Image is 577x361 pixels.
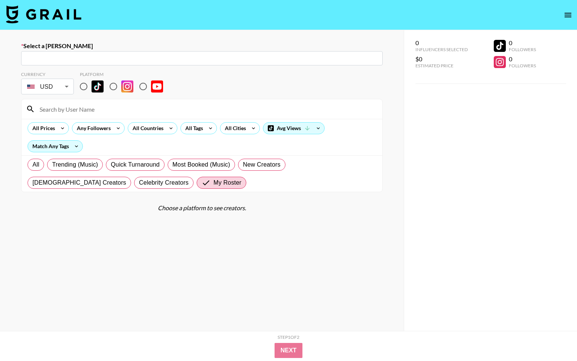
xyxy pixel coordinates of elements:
label: Select a [PERSON_NAME] [21,42,383,50]
span: All [32,160,39,169]
div: 0 [415,39,468,47]
span: Most Booked (Music) [172,160,230,169]
div: Match Any Tags [28,141,82,152]
div: All Tags [181,123,205,134]
div: Followers [509,47,536,52]
button: open drawer [560,8,575,23]
span: Celebrity Creators [139,178,189,187]
input: Search by User Name [35,103,378,115]
span: New Creators [243,160,281,169]
img: TikTok [92,80,104,93]
div: Influencers Selected [415,47,468,52]
div: Any Followers [72,123,112,134]
div: 0 [509,55,536,63]
div: 0 [509,39,536,47]
div: $0 [415,55,468,63]
img: Instagram [121,80,133,93]
span: [DEMOGRAPHIC_DATA] Creators [32,178,126,187]
span: Trending (Music) [52,160,98,169]
div: Step 1 of 2 [278,334,299,340]
button: Next [275,343,303,358]
div: Followers [509,63,536,68]
div: All Cities [220,123,247,134]
div: All Countries [128,123,165,134]
div: All Prices [28,123,56,134]
div: Currency [21,71,74,77]
div: Estimated Price [415,63,468,68]
img: YouTube [151,80,163,93]
img: Grail Talent [6,5,81,23]
div: Platform [80,71,169,77]
span: My Roster [214,178,241,187]
div: USD [23,80,72,93]
div: Avg Views [263,123,324,134]
span: Quick Turnaround [111,160,160,169]
div: Choose a platform to see creators. [21,204,383,212]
